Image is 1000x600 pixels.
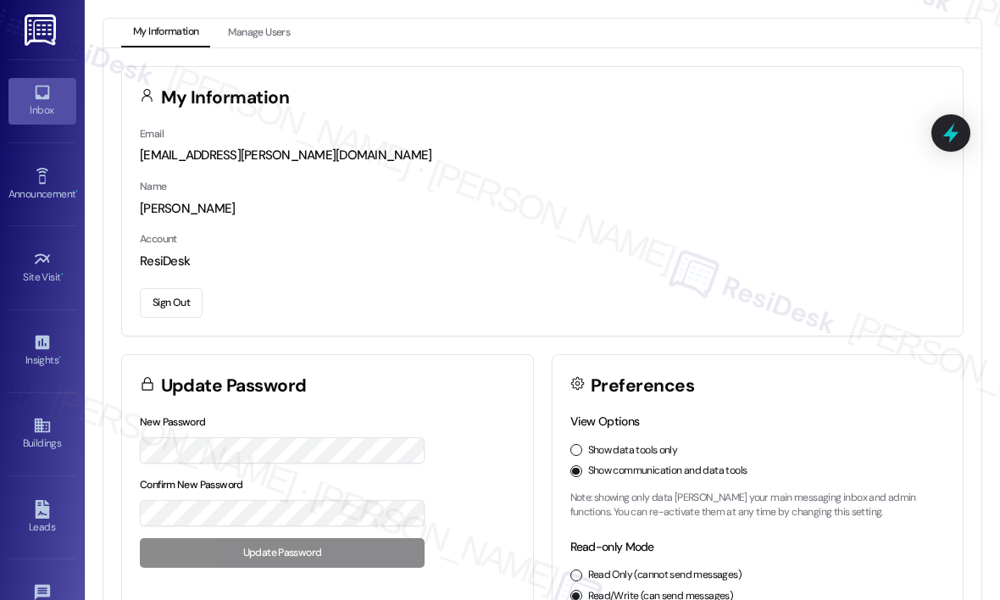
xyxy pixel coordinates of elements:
label: Name [140,180,167,193]
a: Leads [8,495,76,541]
h3: Update Password [161,377,307,395]
label: Read Only (cannot send messages) [588,568,742,583]
button: Manage Users [216,19,302,47]
a: Site Visit • [8,245,76,291]
a: Inbox [8,78,76,124]
label: Email [140,127,164,141]
button: My Information [121,19,210,47]
label: Read-only Mode [570,539,654,554]
label: Show communication and data tools [588,464,747,479]
img: ResiDesk Logo [25,14,59,46]
div: [EMAIL_ADDRESS][PERSON_NAME][DOMAIN_NAME] [140,147,945,164]
label: Confirm New Password [140,478,243,492]
h3: My Information [161,89,290,107]
a: Buildings [8,411,76,457]
a: Insights • [8,328,76,374]
label: New Password [140,415,206,429]
p: Note: showing only data [PERSON_NAME] your main messaging inbox and admin functions. You can re-a... [570,491,946,520]
label: Show data tools only [588,443,678,458]
span: • [61,269,64,281]
label: View Options [570,414,640,429]
label: Account [140,232,177,246]
span: • [58,352,61,364]
div: [PERSON_NAME] [140,200,945,218]
div: ResiDesk [140,253,945,270]
h3: Preferences [591,377,694,395]
button: Sign Out [140,288,203,318]
span: • [75,186,78,197]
